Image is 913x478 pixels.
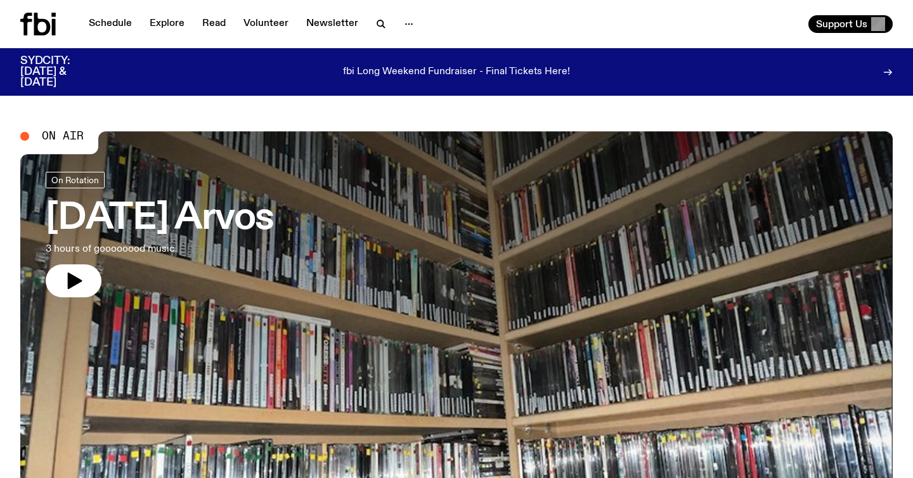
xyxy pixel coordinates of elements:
a: Newsletter [299,15,366,33]
span: On Air [42,131,84,142]
a: On Rotation [46,172,105,188]
span: Support Us [816,18,867,30]
span: On Rotation [51,176,99,185]
p: fbi Long Weekend Fundraiser - Final Tickets Here! [343,67,570,78]
a: [DATE] Arvos3 hours of goooooood music [46,172,274,297]
h3: [DATE] Arvos [46,201,274,236]
button: Support Us [808,15,893,33]
p: 3 hours of goooooood music [46,242,274,257]
a: Schedule [81,15,139,33]
a: Read [195,15,233,33]
a: Explore [142,15,192,33]
h3: SYDCITY: [DATE] & [DATE] [20,56,101,88]
a: Volunteer [236,15,296,33]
